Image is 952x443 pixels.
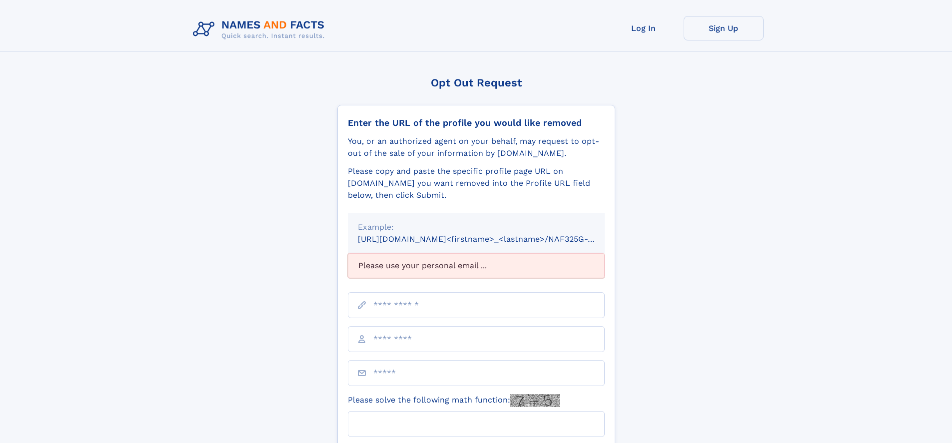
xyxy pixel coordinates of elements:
div: Please use your personal email ... [348,253,605,278]
a: Log In [604,16,684,40]
div: Opt Out Request [337,76,615,89]
div: You, or an authorized agent on your behalf, may request to opt-out of the sale of your informatio... [348,135,605,159]
div: Please copy and paste the specific profile page URL on [DOMAIN_NAME] you want removed into the Pr... [348,165,605,201]
small: [URL][DOMAIN_NAME]<firstname>_<lastname>/NAF325G-xxxxxxxx [358,234,624,244]
div: Example: [358,221,595,233]
img: Logo Names and Facts [189,16,333,43]
label: Please solve the following math function: [348,394,560,407]
div: Enter the URL of the profile you would like removed [348,117,605,128]
a: Sign Up [684,16,764,40]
